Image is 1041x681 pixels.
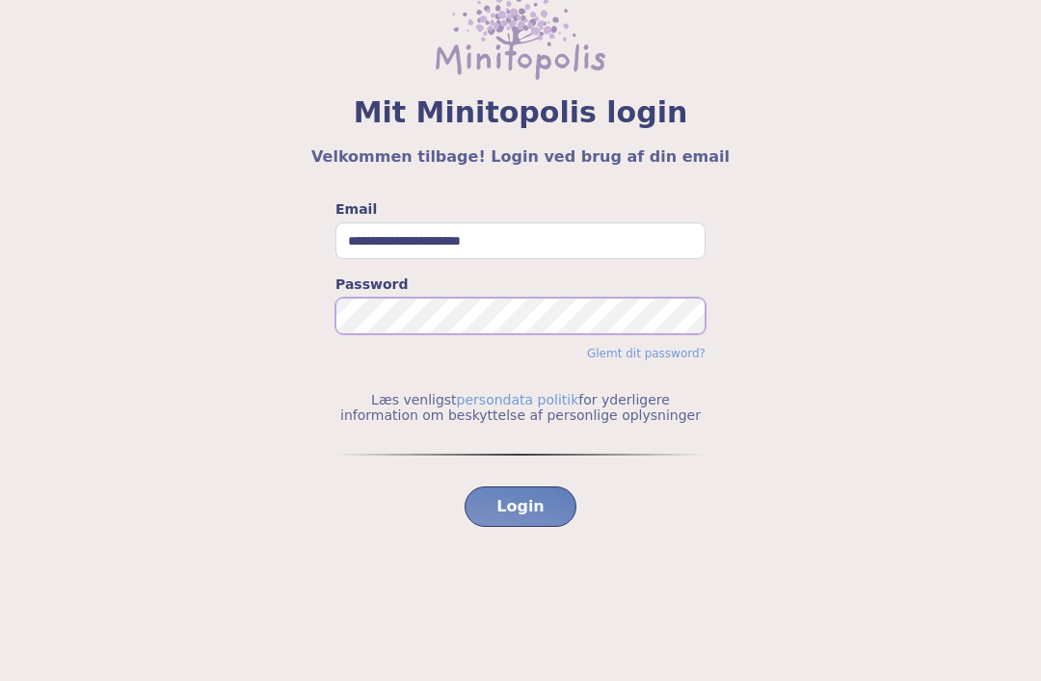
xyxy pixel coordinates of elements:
[587,347,706,360] a: Glemt dit password?
[335,392,706,423] p: Læs venligst for yderligere information om beskyttelse af personlige oplysninger
[46,145,995,169] h5: Velkommen tilbage! Login ved brug af din email
[457,392,579,407] a: persondata politik
[496,495,545,518] span: Login
[465,486,576,527] button: Login
[335,199,706,219] label: Email
[335,275,706,294] label: Password
[46,95,995,130] span: Mit Minitopolis login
